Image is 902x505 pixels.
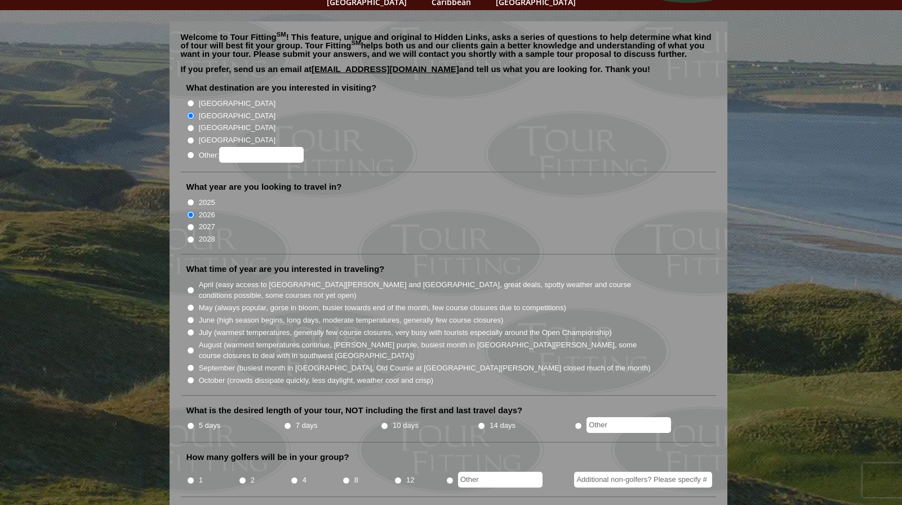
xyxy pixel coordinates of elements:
label: 2 [251,475,255,486]
label: 5 days [199,420,221,431]
label: 2027 [199,221,215,233]
label: What time of year are you interested in traveling? [186,263,385,275]
label: June (high season begins, long days, moderate temperatures, generally few course closures) [199,315,504,326]
label: May (always popular, gorse in bloom, busier towards end of the month, few course closures due to ... [199,302,566,314]
input: Other [586,417,671,433]
label: September (busiest month in [GEOGRAPHIC_DATA], Old Course at [GEOGRAPHIC_DATA][PERSON_NAME] close... [199,363,651,374]
input: Other [458,472,543,488]
label: What destination are you interested in visiting? [186,82,377,93]
label: What is the desired length of your tour, NOT including the first and last travel days? [186,405,523,416]
label: What year are you looking to travel in? [186,181,342,193]
input: Other: [219,147,304,163]
label: 2026 [199,209,215,221]
label: [GEOGRAPHIC_DATA] [199,110,276,122]
label: 7 days [296,420,318,431]
label: [GEOGRAPHIC_DATA] [199,135,276,146]
label: October (crowds dissipate quickly, less daylight, weather cool and crisp) [199,375,434,386]
p: Welcome to Tour Fitting ! This feature, unique and original to Hidden Links, asks a series of que... [181,33,716,58]
label: July (warmest temperatures, generally few course closures, very busy with tourists especially aro... [199,327,612,338]
label: Other: [199,147,304,163]
label: 12 [406,475,415,486]
label: 4 [303,475,306,486]
label: April (easy access to [GEOGRAPHIC_DATA][PERSON_NAME] and [GEOGRAPHIC_DATA], great deals, spotty w... [199,279,652,301]
label: 2028 [199,234,215,245]
p: If you prefer, send us an email at and tell us what you are looking for. Thank you! [181,65,716,82]
label: [GEOGRAPHIC_DATA] [199,122,276,133]
label: August (warmest temperatures continue, [PERSON_NAME] purple, busiest month in [GEOGRAPHIC_DATA][P... [199,339,652,361]
sup: SM [277,31,286,38]
label: 1 [199,475,203,486]
label: 2025 [199,197,215,208]
label: [GEOGRAPHIC_DATA] [199,98,276,109]
label: How many golfers will be in your group? [186,452,349,463]
a: [EMAIL_ADDRESS][DOMAIN_NAME] [312,64,459,74]
input: Additional non-golfers? Please specify # [574,472,712,488]
label: 14 days [490,420,516,431]
sup: SM [352,39,361,46]
label: 10 days [393,420,419,431]
label: 8 [354,475,358,486]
